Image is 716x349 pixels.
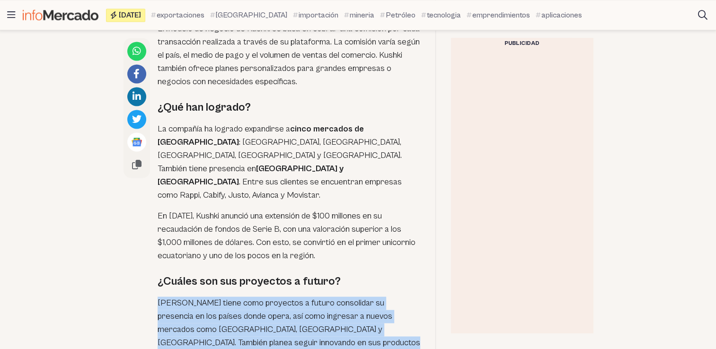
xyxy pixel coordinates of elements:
span: Petróleo [386,9,415,21]
a: importación [293,9,338,21]
a: [GEOGRAPHIC_DATA] [210,9,287,21]
span: emprendimientos [472,9,530,21]
strong: cinco mercados de [GEOGRAPHIC_DATA] [158,124,364,147]
div: Publicidad [451,38,593,49]
p: El modelo de negocio de Kushki se basa en cobrar una comisión por cada transacción realizada a tr... [158,22,420,88]
h2: ¿Cuáles son sus proyectos a futuro? [158,274,420,289]
span: mineria [350,9,374,21]
span: [DATE] [119,11,141,19]
p: En [DATE], Kushki anunció una extensión de $100 millones en su recaudación de fondos de Serie B, ... [158,209,420,262]
a: exportaciones [151,9,204,21]
span: aplicaciones [541,9,582,21]
span: tecnologia [427,9,461,21]
a: tecnologia [421,9,461,21]
span: exportaciones [157,9,204,21]
img: Infomercado Ecuador logo [23,9,98,20]
a: Petróleo [380,9,415,21]
p: La compañía ha logrado expandirse a : [GEOGRAPHIC_DATA], [GEOGRAPHIC_DATA], [GEOGRAPHIC_DATA], [G... [158,122,420,202]
a: mineria [344,9,374,21]
span: [GEOGRAPHIC_DATA] [216,9,287,21]
span: importación [299,9,338,21]
img: Google News logo [131,136,142,148]
a: emprendimientos [467,9,530,21]
h2: ¿Qué han logrado? [158,100,420,115]
strong: [GEOGRAPHIC_DATA] y [GEOGRAPHIC_DATA] [158,164,344,187]
a: aplicaciones [536,9,582,21]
